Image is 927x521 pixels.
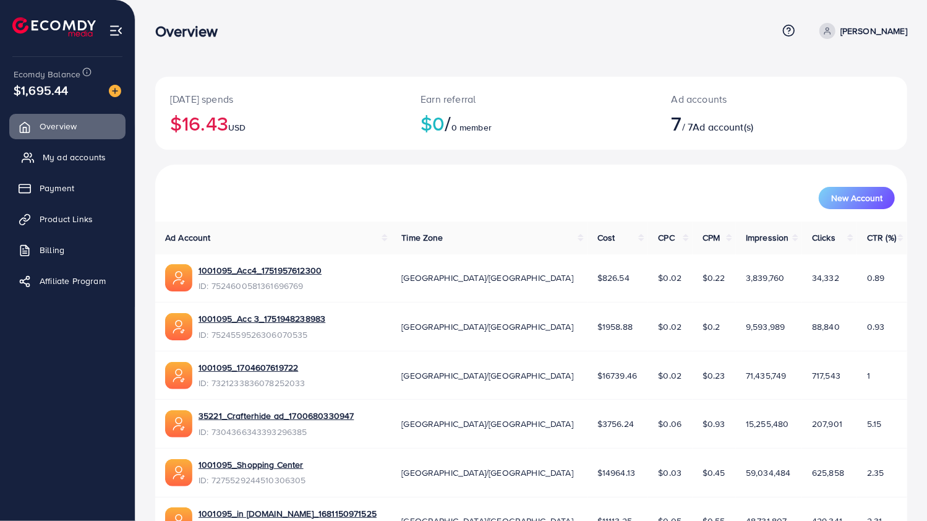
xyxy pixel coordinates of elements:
a: 1001095_Acc 3_1751948238983 [199,312,325,325]
span: ID: 7304366343393296385 [199,426,354,438]
span: ID: 7524600581361696769 [199,280,322,292]
a: 1001095_Shopping Center [199,459,304,471]
img: image [109,85,121,97]
span: $1,695.44 [14,81,68,99]
span: $1958.88 [597,321,633,333]
span: CTR (%) [867,231,896,244]
span: 7 [672,109,682,137]
span: $0.06 [658,418,681,430]
a: Product Links [9,207,126,231]
span: 2.35 [867,467,884,479]
span: USD [228,121,246,134]
a: Billing [9,238,126,262]
span: Ecomdy Balance [14,68,80,80]
span: Clicks [812,231,835,244]
span: 0 member [451,121,492,134]
p: Earn referral [421,92,641,106]
span: Time Zone [401,231,443,244]
span: ID: 7321233836078252033 [199,377,305,389]
img: ic-ads-acc.e4c84228.svg [165,313,192,340]
iframe: Chat [874,465,918,512]
span: Product Links [40,213,93,225]
a: Payment [9,176,126,200]
span: 717,543 [812,369,840,382]
span: $3756.24 [597,418,634,430]
img: ic-ads-acc.e4c84228.svg [165,410,192,437]
button: New Account [819,187,895,209]
h2: $0 [421,111,641,135]
span: $826.54 [597,272,630,284]
a: Affiliate Program [9,269,126,293]
p: [PERSON_NAME] [840,24,907,38]
img: ic-ads-acc.e4c84228.svg [165,459,192,486]
a: My ad accounts [9,145,126,170]
span: Affiliate Program [40,275,106,287]
span: 34,332 [812,272,839,284]
span: 625,858 [812,467,844,479]
h2: / 7 [672,111,830,135]
span: Overview [40,120,77,132]
img: menu [109,24,123,38]
span: Billing [40,244,64,256]
span: ID: 7524559526306070535 [199,329,325,341]
span: [GEOGRAPHIC_DATA]/[GEOGRAPHIC_DATA] [401,321,573,333]
span: 9,593,989 [746,321,785,333]
span: $0.03 [658,467,681,479]
span: [GEOGRAPHIC_DATA]/[GEOGRAPHIC_DATA] [401,272,573,284]
a: 1001095_in [DOMAIN_NAME]_1681150971525 [199,507,377,520]
a: [PERSON_NAME] [814,23,907,39]
a: Overview [9,114,126,139]
span: $0.93 [703,418,725,430]
span: [GEOGRAPHIC_DATA]/[GEOGRAPHIC_DATA] [401,369,573,382]
span: CPC [658,231,674,244]
span: Cost [597,231,615,244]
h3: Overview [155,22,228,40]
h2: $16.43 [170,111,391,135]
span: 88,840 [812,321,840,333]
span: Impression [746,231,789,244]
p: [DATE] spends [170,92,391,106]
img: logo [12,17,96,37]
a: 1001095_1704607619722 [199,361,298,374]
span: 207,901 [812,418,842,430]
span: $0.2 [703,321,720,333]
span: $0.02 [658,369,681,382]
span: 5.15 [867,418,882,430]
span: ID: 7275529244510306305 [199,474,306,486]
span: $16739.46 [597,369,637,382]
span: $14964.13 [597,467,635,479]
span: New Account [831,194,882,202]
span: $0.02 [658,321,681,333]
span: My ad accounts [43,151,106,163]
img: ic-ads-acc.e4c84228.svg [165,362,192,389]
span: $0.45 [703,467,725,479]
span: Payment [40,182,74,194]
span: 3,839,760 [746,272,784,284]
span: $0.23 [703,369,725,382]
span: $0.02 [658,272,681,284]
span: / [445,109,451,137]
span: [GEOGRAPHIC_DATA]/[GEOGRAPHIC_DATA] [401,418,573,430]
a: 1001095_Acc4_1751957612300 [199,264,322,277]
span: 0.89 [867,272,885,284]
span: 1 [867,369,870,382]
a: 35221_Crafterhide ad_1700680330947 [199,410,354,422]
span: Ad account(s) [693,120,753,134]
img: ic-ads-acc.e4c84228.svg [165,264,192,291]
p: Ad accounts [672,92,830,106]
span: 0.93 [867,321,885,333]
span: [GEOGRAPHIC_DATA]/[GEOGRAPHIC_DATA] [401,467,573,479]
span: CPM [703,231,720,244]
span: Ad Account [165,231,211,244]
span: 71,435,749 [746,369,787,382]
span: $0.22 [703,272,725,284]
span: 59,034,484 [746,467,791,479]
span: 15,255,480 [746,418,789,430]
